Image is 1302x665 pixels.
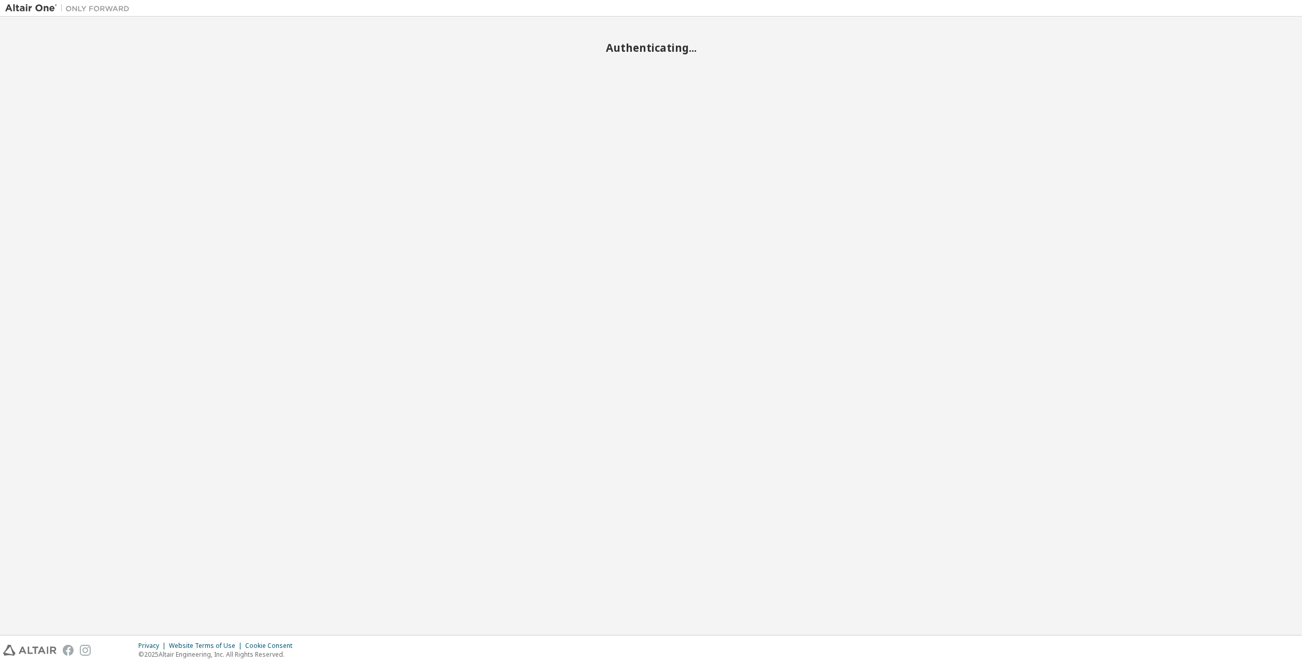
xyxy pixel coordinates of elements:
div: Website Terms of Use [169,642,245,650]
img: instagram.svg [80,645,91,656]
img: facebook.svg [63,645,74,656]
div: Privacy [138,642,169,650]
img: altair_logo.svg [3,645,56,656]
div: Cookie Consent [245,642,299,650]
h2: Authenticating... [5,41,1297,54]
p: © 2025 Altair Engineering, Inc. All Rights Reserved. [138,650,299,659]
img: Altair One [5,3,135,13]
